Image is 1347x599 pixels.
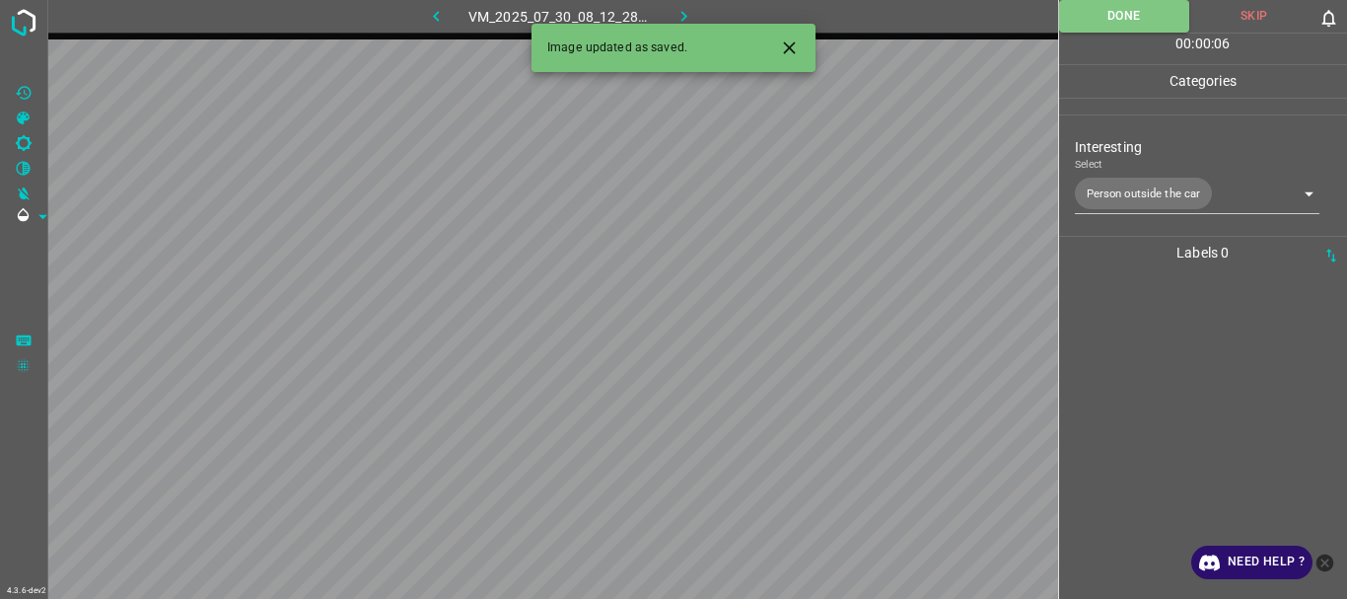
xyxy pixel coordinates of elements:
[1075,157,1102,172] label: Select
[1214,34,1230,54] p: 06
[1312,546,1337,579] button: close-help
[1195,34,1211,54] p: 00
[1175,34,1191,54] p: 00
[547,39,687,57] span: Image updated as saved.
[1065,237,1342,269] p: Labels 0
[1075,184,1213,203] span: Person outside the car
[1191,546,1312,579] a: Need Help ?
[2,583,51,599] div: 4.3.6-dev2
[6,5,41,40] img: logo
[1075,174,1320,214] div: Person outside the car
[1175,34,1230,64] div: : :
[771,30,808,66] button: Close
[468,5,653,33] h6: VM_2025_07_30_08_12_28_933_08.gif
